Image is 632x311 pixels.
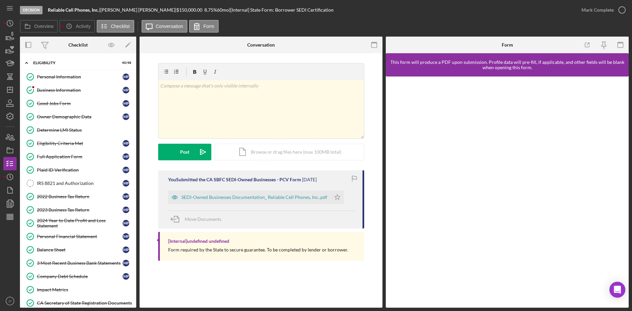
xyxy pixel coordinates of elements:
[142,20,188,33] button: Conversation
[23,203,133,217] a: 2023 Business Tax ReturnMP
[23,163,133,177] a: Plaid ID VerificationMP
[37,181,123,186] div: IRS 8821 and Authorization
[581,3,614,17] div: Mark Complete
[123,167,129,173] div: M P
[37,234,123,239] div: Personal Financial Statement
[59,20,95,33] button: Activity
[68,42,88,48] div: Checklist
[302,177,317,182] time: 2025-06-25 23:48
[23,296,133,310] a: CA Secretary of State Registration Documents
[23,283,133,296] a: Impact Metrics
[123,153,129,160] div: M P
[168,191,344,204] button: SEDI-Owned Businesses Documentation_ Reliable Cell Phones, Inc..pdf
[123,220,129,227] div: M P
[123,246,129,253] div: M P
[8,299,12,303] text: JT
[123,140,129,147] div: M P
[502,42,513,48] div: Form
[23,256,133,270] a: 3 Most Recent Business Bank StatementsMP
[203,24,214,29] label: Form
[37,194,123,199] div: 2022 Business Tax Return
[168,211,228,228] button: Move Documents
[23,123,133,137] a: Determine LMI Status
[168,247,348,252] div: Form required by the State to secure guarantee. To be completed by lender or borrower.
[23,177,133,190] a: IRS 8821 and AuthorizationMP
[123,193,129,200] div: M P
[37,287,133,292] div: Impact Metrics
[575,3,629,17] button: Mark Complete
[34,24,53,29] label: Overview
[23,83,133,97] a: Business InformationMP
[37,300,133,306] div: CA Secretary of State Registration Documents
[23,270,133,283] a: Company Debt ScheduleMP
[23,243,133,256] a: Balance SheetMP
[37,127,133,133] div: Determine LMI Status
[37,141,123,146] div: Eligibility Criteria Met
[168,177,301,182] div: You Submitted the CA SBFC SEDI-Owned Businesses - PCV Form
[185,216,221,222] span: Move Documents
[37,218,123,229] div: 2024 Year to Date Profit and Loss Statement
[392,83,623,301] iframe: Lenderfit form
[389,60,625,70] div: This form will produce a PDF upon submission. Profile data will pre-fill, if applicable, and othe...
[37,207,123,213] div: 2023 Business Tax Return
[189,20,219,33] button: Form
[609,282,625,298] div: Open Intercom Messenger
[180,144,189,160] div: Post
[48,7,99,13] b: Reliable Cell Phones, Inc.
[23,217,133,230] a: 2024 Year to Date Profit and Loss StatementMP
[37,274,123,279] div: Company Debt Schedule
[123,87,129,93] div: M P
[123,273,129,280] div: M P
[23,70,133,83] a: Personal InformationMP
[37,87,123,93] div: Business Information
[23,137,133,150] a: Eligibility Criteria MetMP
[23,190,133,203] a: 2022 Business Tax ReturnMP
[123,100,129,107] div: M P
[37,247,123,252] div: Balance Sheet
[37,167,123,173] div: Plaid ID Verification
[123,113,129,120] div: M P
[247,42,275,48] div: Conversation
[123,207,129,213] div: M P
[23,97,133,110] a: Good Jobs FormMP
[20,6,43,14] div: Decision
[229,7,334,13] div: | [Internal] State Form: Borrower SEDI Certification
[181,195,327,200] div: SEDI-Owned Businesses Documentation_ Reliable Cell Phones, Inc..pdf
[23,150,133,163] a: Full Application FormMP
[97,20,134,33] button: Checklist
[123,180,129,187] div: M P
[23,230,133,243] a: Personal Financial StatementMP
[123,74,129,80] div: M P
[48,7,100,13] div: |
[123,260,129,266] div: M P
[76,24,90,29] label: Activity
[217,7,229,13] div: 60 mo
[156,24,183,29] label: Conversation
[176,7,204,13] div: $150,000.00
[158,144,211,160] button: Post
[111,24,130,29] label: Checklist
[37,114,123,119] div: Owner Demographic Data
[119,61,131,65] div: 40 / 48
[37,74,123,79] div: Personal Information
[123,233,129,240] div: M P
[33,61,115,65] div: Eligibility
[37,154,123,159] div: Full Application Form
[204,7,217,13] div: 8.75 %
[37,260,123,266] div: 3 Most Recent Business Bank Statements
[3,294,17,308] button: JT
[37,101,123,106] div: Good Jobs Form
[100,7,176,13] div: [PERSON_NAME] [PERSON_NAME] |
[23,110,133,123] a: Owner Demographic DataMP
[168,238,229,244] div: [Internal] undefined undefined
[20,20,58,33] button: Overview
